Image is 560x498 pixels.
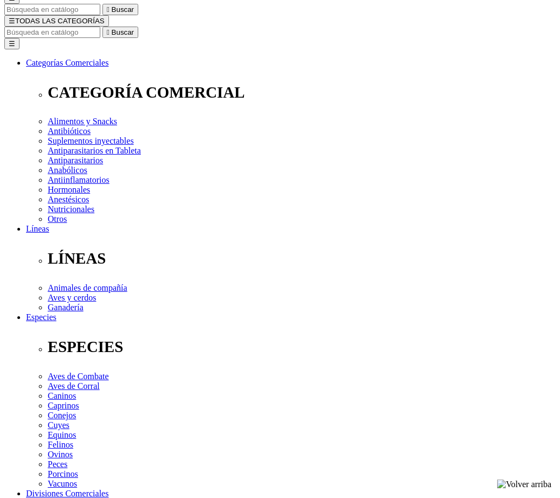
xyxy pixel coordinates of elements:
p: LÍNEAS [48,250,556,267]
a: Divisiones Comerciales [26,489,108,498]
a: Otros [48,214,67,224]
button:  Buscar [102,4,138,15]
img: Volver arriba [497,480,551,489]
input: Buscar [4,27,100,38]
a: Animales de compañía [48,283,127,292]
iframe: Brevo live chat [5,380,187,493]
p: ESPECIES [48,338,556,356]
a: Hormonales [48,185,90,194]
a: Aves y cerdos [48,293,96,302]
a: Nutricionales [48,205,94,214]
button: ☰ [4,38,20,49]
p: CATEGORÍA COMERCIAL [48,84,556,101]
a: Aves de Combate [48,372,109,381]
i:  [107,5,110,14]
a: Ganadería [48,303,83,312]
a: Especies [26,312,56,322]
button:  Buscar [102,27,138,38]
a: Antibióticos [48,126,91,136]
a: Antiinflamatorios [48,175,110,184]
a: Antiparasitarios en Tableta [48,146,141,155]
input: Buscar [4,4,100,15]
span: ☰ [9,17,15,25]
a: Alimentos y Snacks [48,117,117,126]
a: Suplementos inyectables [48,136,134,145]
a: Categorías Comerciales [26,58,108,67]
span: Buscar [112,28,134,36]
button: ☰TODAS LAS CATEGORÍAS [4,15,109,27]
a: Anabólicos [48,165,87,175]
i:  [107,28,110,36]
a: Anestésicos [48,195,89,204]
span: Buscar [112,5,134,14]
a: Antiparasitarios [48,156,103,165]
a: Líneas [26,224,49,233]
